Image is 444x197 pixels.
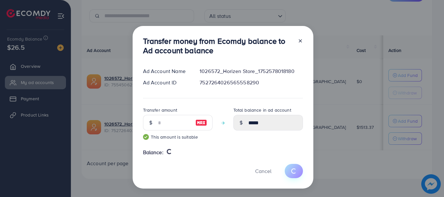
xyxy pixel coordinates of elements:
[143,134,213,140] small: This amount is suitable
[195,119,207,127] img: image
[143,107,177,113] label: Transfer amount
[247,164,280,178] button: Cancel
[233,107,291,113] label: Total balance in ad account
[194,68,308,75] div: 1026572_Horizen Store_1752578018180
[143,36,293,55] h3: Transfer money from Ecomdy balance to Ad account balance
[194,79,308,86] div: 7527264026565558290
[255,167,271,175] span: Cancel
[138,68,195,75] div: Ad Account Name
[138,79,195,86] div: Ad Account ID
[143,134,149,140] img: guide
[143,149,163,156] span: Balance:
